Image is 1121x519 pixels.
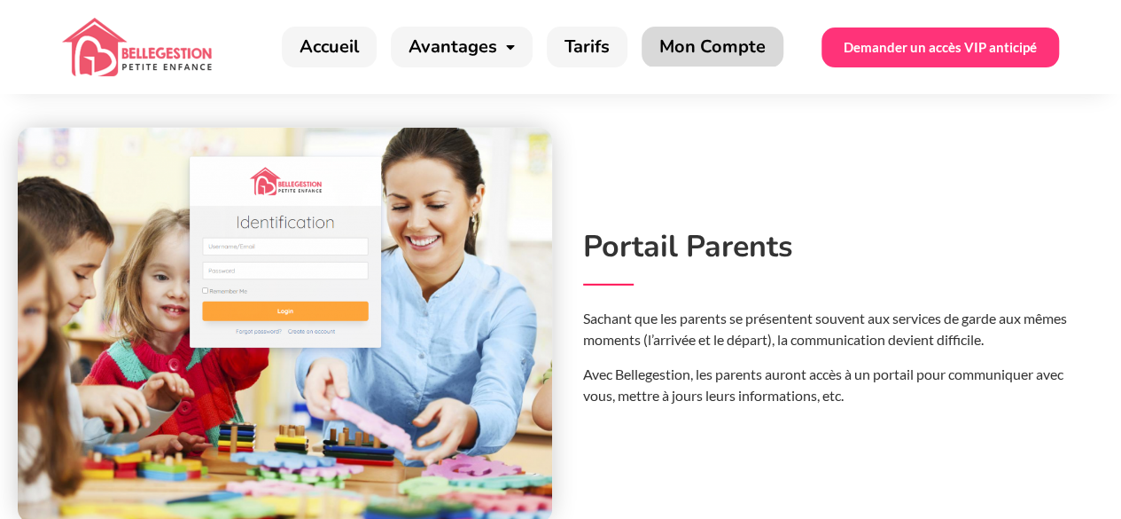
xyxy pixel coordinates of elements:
a: Tarifs [547,27,627,67]
span: Demander un accès VIP anticipé [844,41,1037,54]
a: Avantages [391,27,533,67]
a: Mon Compte [642,27,783,67]
h1: Portail Parents [583,232,1091,262]
a: Accueil [282,27,377,67]
a: Demander un accès VIP anticipé [821,28,1059,67]
p: Sachant que les parents se présentent souvent aux services de garde aux mêmes moments (l’arrivée ... [583,308,1091,350]
p: Avec Bellegestion, les parents auront accès à un portail pour communiquer avec vous, mettre à jou... [583,364,1091,406]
